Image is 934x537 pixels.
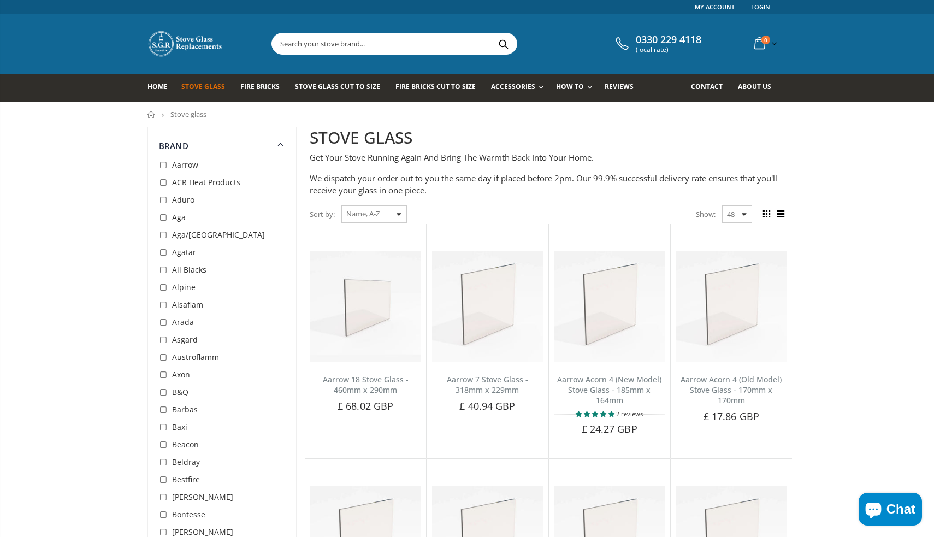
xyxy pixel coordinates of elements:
[172,439,199,450] span: Beacon
[750,33,779,54] a: 0
[491,33,516,54] button: Search
[556,82,584,91] span: How To
[181,82,225,91] span: Stove Glass
[704,410,759,423] span: £ 17.86 GBP
[491,74,549,102] a: Accessories
[338,399,393,412] span: £ 68.02 GBP
[172,369,190,380] span: Axon
[447,374,528,395] a: Aarrow 7 Stove Glass - 318mm x 229mm
[459,399,515,412] span: £ 40.94 GBP
[676,251,787,362] img: Aarrow Acorn 4 Old Model Stove Glass
[172,229,265,240] span: Aga/[GEOGRAPHIC_DATA]
[172,404,198,415] span: Barbas
[172,317,194,327] span: Arada
[738,82,771,91] span: About us
[696,205,716,223] span: Show:
[432,251,542,362] img: Aarrow 7 Stove Glass
[172,422,187,432] span: Baxi
[738,74,779,102] a: About us
[172,177,240,187] span: ACR Heat Products
[616,410,643,418] span: 2 reviews
[554,251,665,362] img: Aarrow Acorn 4 New Model Stove Glass
[691,82,723,91] span: Contact
[172,160,198,170] span: Aarrow
[310,151,787,164] p: Get Your Stove Running Again And Bring The Warmth Back Into Your Home.
[172,387,188,397] span: B&Q
[310,172,787,197] p: We dispatch your order out to you the same day if placed before 2pm. Our 99.9% successful deliver...
[240,74,288,102] a: Fire Bricks
[172,334,198,345] span: Asgard
[557,374,661,405] a: Aarrow Acorn 4 (New Model) Stove Glass - 185mm x 164mm
[323,374,409,395] a: Aarrow 18 Stove Glass - 460mm x 290mm
[491,82,535,91] span: Accessories
[681,374,782,405] a: Aarrow Acorn 4 (Old Model) Stove Glass - 170mm x 170mm
[172,457,200,467] span: Beldray
[172,264,206,275] span: All Blacks
[310,127,787,149] h2: STOVE GLASS
[172,474,200,485] span: Bestfire
[147,30,224,57] img: Stove Glass Replacement
[147,82,168,91] span: Home
[556,74,598,102] a: How To
[172,299,203,310] span: Alsaflam
[395,82,476,91] span: Fire Bricks Cut To Size
[172,492,233,502] span: [PERSON_NAME]
[775,208,787,220] span: List view
[855,493,925,528] inbox-online-store-chat: Shopify online store chat
[605,82,634,91] span: Reviews
[582,422,637,435] span: £ 24.27 GBP
[172,527,233,537] span: [PERSON_NAME]
[310,205,335,224] span: Sort by:
[172,352,219,362] span: Austroflamm
[172,247,196,257] span: Agatar
[147,74,176,102] a: Home
[395,74,484,102] a: Fire Bricks Cut To Size
[295,82,380,91] span: Stove Glass Cut To Size
[636,34,701,46] span: 0330 229 4118
[159,140,188,151] span: Brand
[172,212,186,222] span: Aga
[636,46,701,54] span: (local rate)
[172,509,205,520] span: Bontesse
[576,410,616,418] span: 5.00 stars
[295,74,388,102] a: Stove Glass Cut To Size
[761,36,770,44] span: 0
[605,74,642,102] a: Reviews
[691,74,731,102] a: Contact
[181,74,233,102] a: Stove Glass
[240,82,280,91] span: Fire Bricks
[147,111,156,118] a: Home
[172,194,194,205] span: Aduro
[272,33,639,54] input: Search your stove brand...
[172,282,196,292] span: Alpine
[760,208,772,220] span: Grid view
[170,109,206,119] span: Stove glass
[310,251,421,362] img: Aarrow 18 Stove Glass
[613,34,701,54] a: 0330 229 4118 (local rate)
